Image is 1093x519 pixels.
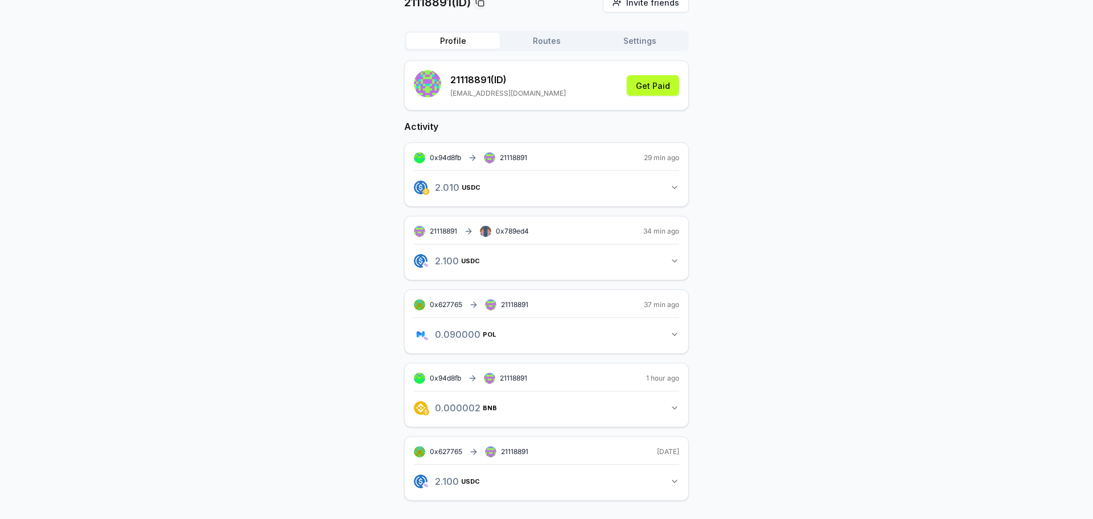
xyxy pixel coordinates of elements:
[643,227,679,236] span: 34 min ago
[406,33,500,49] button: Profile
[422,482,429,489] img: logo.png
[496,227,529,235] span: 0x789ed4
[450,73,566,87] p: 21118891 (ID)
[414,472,679,491] button: 2.100USDC
[501,447,528,456] span: 21118891
[593,33,687,49] button: Settings
[414,181,428,194] img: logo.png
[414,328,428,341] img: logo.png
[430,300,462,309] span: 0x627765
[430,374,461,382] span: 0x94d8fb
[646,374,679,383] span: 1 hour ago
[450,89,566,98] p: [EMAIL_ADDRESS][DOMAIN_NAME]
[404,120,689,133] h2: Activity
[430,447,462,456] span: 0x627765
[644,300,679,309] span: 37 min ago
[501,300,528,309] span: 21118891
[500,153,527,162] span: 21118891
[422,335,429,342] img: logo.png
[414,254,428,268] img: logo.png
[483,331,496,338] span: POL
[627,75,679,96] button: Get Paid
[414,475,428,488] img: logo.png
[414,401,428,415] img: logo.png
[500,374,527,383] span: 21118891
[422,188,429,195] img: logo.png
[414,325,679,344] button: 0.090000POL
[422,261,429,268] img: logo.png
[422,408,429,415] img: logo.png
[657,447,679,456] span: [DATE]
[644,153,679,162] span: 29 min ago
[414,398,679,418] button: 0.000002BNB
[414,251,679,271] button: 2.100USDC
[430,227,457,236] span: 21118891
[430,153,461,162] span: 0x94d8fb
[414,178,679,197] button: 2.010USDC
[500,33,593,49] button: Routes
